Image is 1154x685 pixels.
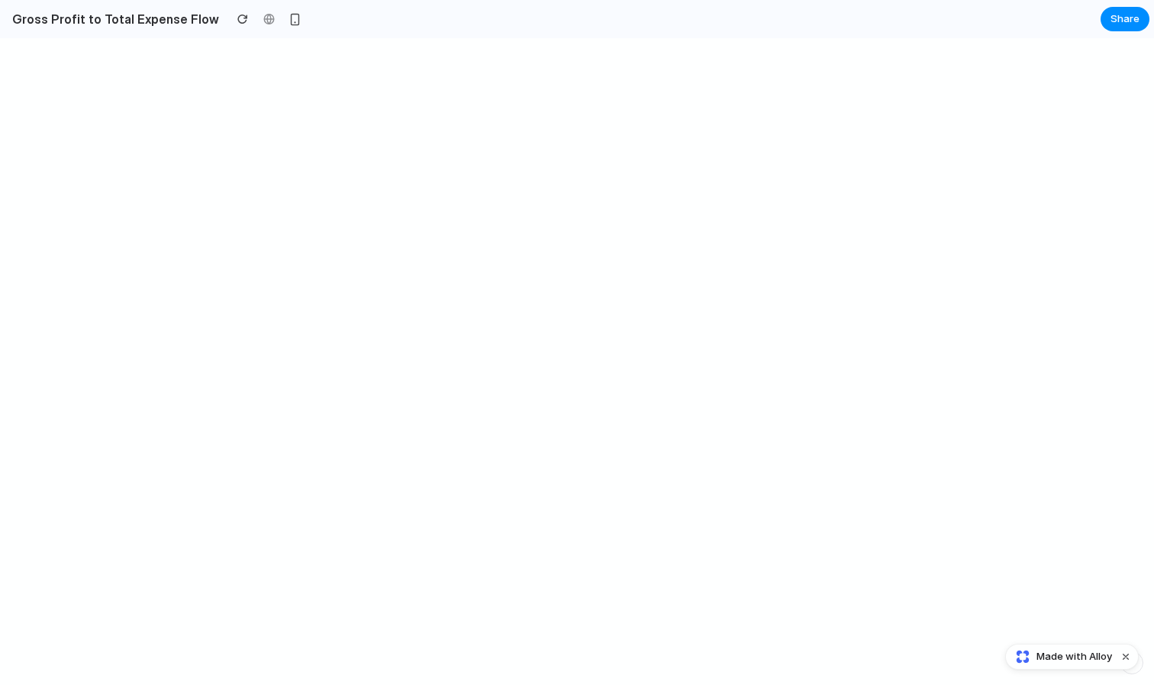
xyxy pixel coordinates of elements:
span: Share [1110,11,1139,27]
span: Made with Alloy [1036,649,1112,664]
h2: Gross Profit to Total Expense Flow [6,10,219,28]
button: Dismiss watermark [1117,648,1135,666]
a: Made with Alloy [1006,649,1114,664]
button: Share [1101,7,1149,31]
